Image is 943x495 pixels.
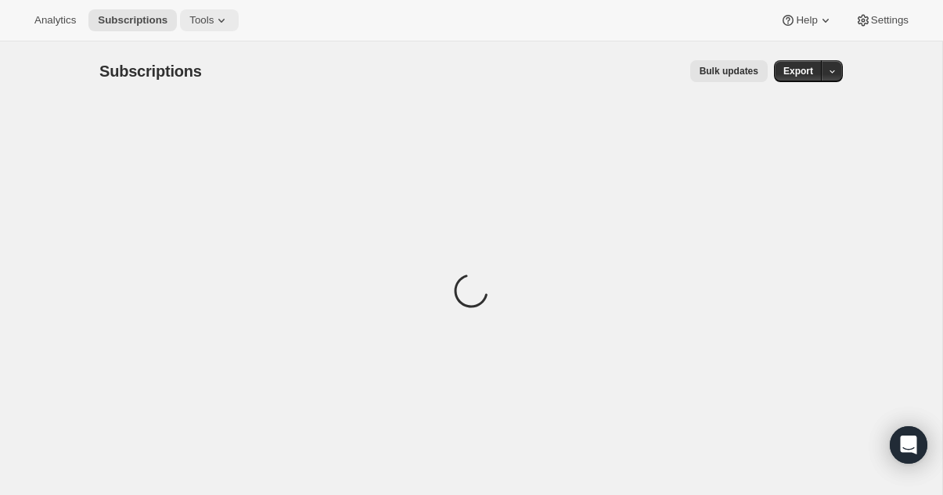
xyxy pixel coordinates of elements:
[796,14,817,27] span: Help
[99,63,202,80] span: Subscriptions
[88,9,177,31] button: Subscriptions
[189,14,214,27] span: Tools
[180,9,239,31] button: Tools
[34,14,76,27] span: Analytics
[846,9,918,31] button: Settings
[771,9,842,31] button: Help
[890,426,927,464] div: Open Intercom Messenger
[783,65,813,77] span: Export
[690,60,768,82] button: Bulk updates
[25,9,85,31] button: Analytics
[700,65,758,77] span: Bulk updates
[98,14,167,27] span: Subscriptions
[871,14,909,27] span: Settings
[774,60,822,82] button: Export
